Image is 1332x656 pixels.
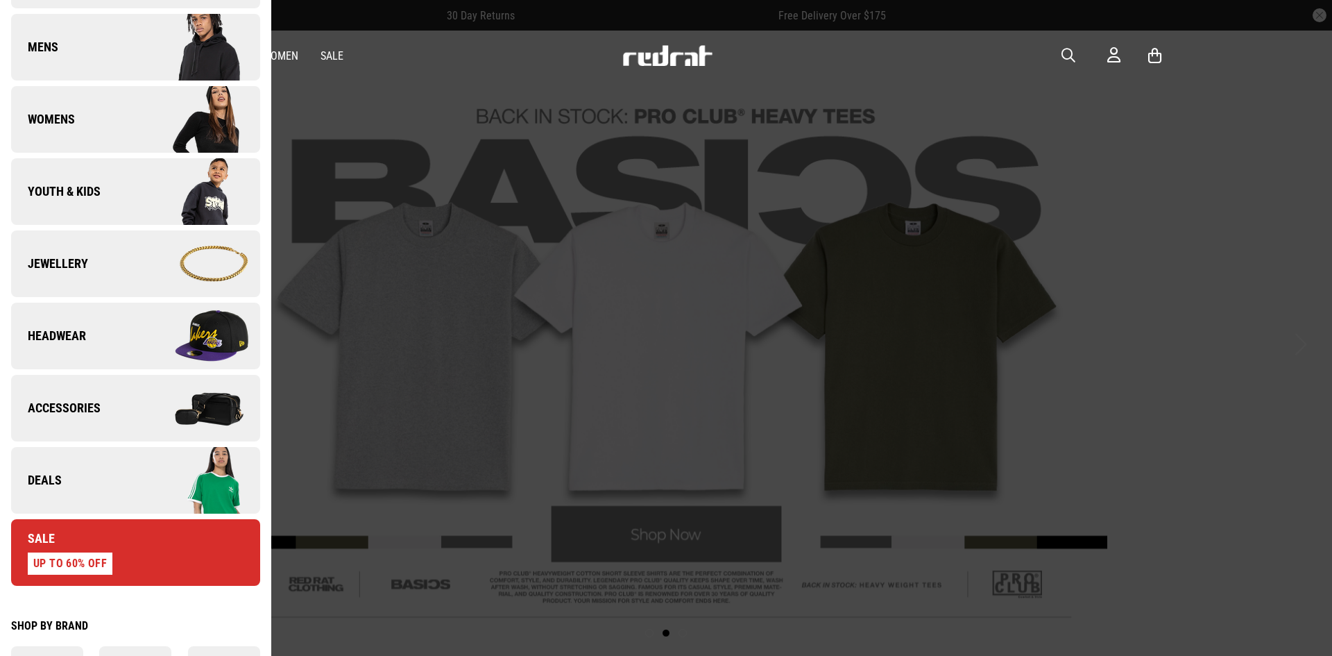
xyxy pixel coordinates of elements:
span: Deals [11,472,62,489]
a: Deals Company [11,447,260,514]
img: Company [135,85,259,154]
img: Redrat logo [622,45,713,66]
img: Company [135,373,259,443]
a: Headwear Company [11,303,260,369]
span: Headwear [11,328,86,344]
span: Youth & Kids [11,183,101,200]
a: Accessories Company [11,375,260,441]
span: Mens [11,39,58,56]
button: Open LiveChat chat widget [11,6,53,47]
img: Company [135,446,259,515]
a: Women [262,49,298,62]
span: Jewellery [11,255,88,272]
span: Sale [11,530,55,547]
img: Company [135,157,259,226]
img: Company [135,301,259,371]
a: Youth & Kids Company [11,158,260,225]
div: UP TO 60% OFF [28,553,112,575]
a: Jewellery Company [11,230,260,297]
a: Mens Company [11,14,260,81]
a: Womens Company [11,86,260,153]
span: Womens [11,111,75,128]
a: Sale UP TO 60% OFF [11,519,260,586]
div: Shop by Brand [11,619,260,632]
img: Company [135,229,259,298]
span: Accessories [11,400,101,417]
img: Company [135,12,259,82]
a: Sale [321,49,343,62]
